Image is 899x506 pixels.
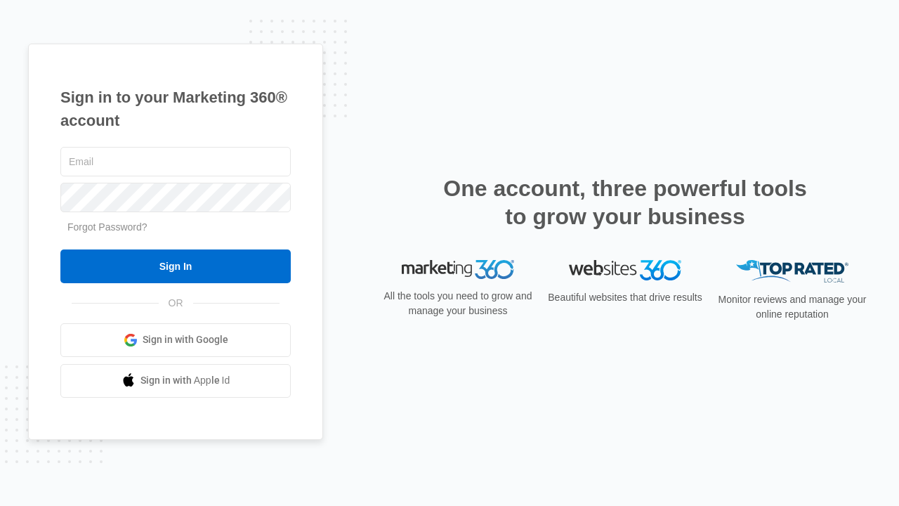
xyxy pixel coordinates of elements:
[546,290,704,305] p: Beautiful websites that drive results
[60,323,291,357] a: Sign in with Google
[402,260,514,280] img: Marketing 360
[140,373,230,388] span: Sign in with Apple Id
[143,332,228,347] span: Sign in with Google
[60,147,291,176] input: Email
[60,86,291,132] h1: Sign in to your Marketing 360® account
[159,296,193,311] span: OR
[714,292,871,322] p: Monitor reviews and manage your online reputation
[60,249,291,283] input: Sign In
[60,364,291,398] a: Sign in with Apple Id
[736,260,848,283] img: Top Rated Local
[379,289,537,318] p: All the tools you need to grow and manage your business
[569,260,681,280] img: Websites 360
[67,221,147,233] a: Forgot Password?
[439,174,811,231] h2: One account, three powerful tools to grow your business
